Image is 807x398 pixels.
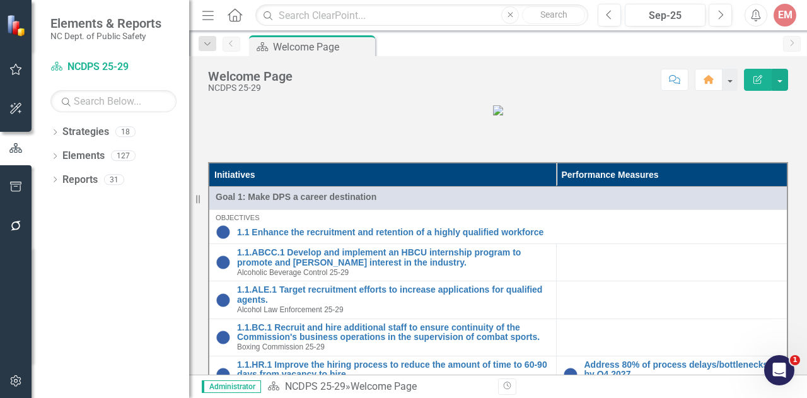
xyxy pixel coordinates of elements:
span: 1 [790,355,800,365]
input: Search ClearPoint... [255,4,588,26]
div: » [267,380,489,394]
small: NC Dept. of Public Safety [50,31,161,41]
img: No Information [216,330,231,345]
div: 127 [111,151,136,161]
div: 31 [104,174,124,185]
a: Reports [62,173,98,187]
div: Sep-25 [629,8,701,23]
input: Search Below... [50,90,177,112]
a: 1.1.HR.1 Improve the hiring process to reduce the amount of time to 60-90 days from vacancy to hire. [237,360,550,380]
td: Double-Click to Edit Right Click for Context Menu [209,244,556,281]
td: Double-Click to Edit Right Click for Context Menu [556,356,787,393]
div: Welcome Page [273,39,372,55]
a: Elements [62,149,105,163]
img: No Information [216,367,231,382]
div: Welcome Page [208,69,293,83]
td: Double-Click to Edit Right Click for Context Menu [209,210,787,244]
span: Elements & Reports [50,16,161,31]
div: NCDPS 25-29 [208,83,293,93]
img: No Information [216,225,231,240]
img: No Information [216,255,231,270]
a: 1.1 Enhance the recruitment and retention of a highly qualified workforce [237,228,781,237]
span: Boxing Commission 25-29 [237,342,325,351]
button: EM [774,4,796,26]
a: NCDPS 25-29 [285,380,345,392]
td: Double-Click to Edit [209,187,787,210]
span: Administrator [202,380,261,393]
iframe: Intercom live chat [764,355,794,385]
div: Welcome Page [351,380,417,392]
span: Goal 1: Make DPS a career destination [216,190,781,203]
img: ClearPoint Strategy [6,15,28,37]
img: No Information [216,293,231,308]
span: Alcoholic Beverage Control 25-29 [237,268,349,277]
td: Double-Click to Edit Right Click for Context Menu [209,319,556,356]
a: 1.1.BC.1 Recruit and hire additional staff to ensure continuity of the Commission's business oper... [237,323,550,342]
a: 1.1.ALE.1 Target recruitment efforts to increase applications for qualified agents. [237,285,550,305]
a: Strategies [62,125,109,139]
img: No Information [563,367,578,382]
div: Objectives [216,214,781,221]
td: Double-Click to Edit Right Click for Context Menu [209,281,556,319]
button: Sep-25 [625,4,705,26]
div: 18 [115,127,136,138]
span: Alcohol Law Enforcement 25-29 [237,305,344,314]
span: Search [540,9,567,20]
a: 1.1.ABCC.1 Develop and implement an HBCU internship program to promote and [PERSON_NAME] interest... [237,248,550,267]
a: Address 80% of process delays/bottlenecks by Q4 2027. [584,360,781,380]
a: NCDPS 25-29 [50,60,177,74]
button: Search [522,6,585,24]
img: mceclip0.png [493,105,503,115]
